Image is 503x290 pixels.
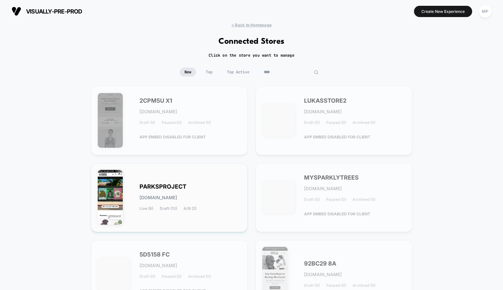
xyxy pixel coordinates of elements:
[304,197,320,202] span: Draft (0)
[326,120,346,125] span: Paused (0)
[12,6,21,16] img: Visually logo
[314,70,319,75] img: edit
[304,186,342,191] span: [DOMAIN_NAME]
[353,197,375,202] span: Archived (0)
[326,283,346,288] span: Paused (0)
[414,6,472,17] button: Create New Experience
[98,170,123,225] img: PARKSPROJECT
[188,120,211,125] span: Archived (0)
[139,263,177,268] span: [DOMAIN_NAME]
[139,195,177,200] span: [DOMAIN_NAME]
[180,68,196,77] span: New
[139,252,170,257] span: 5D5158 FC
[139,131,206,143] span: APP EMBED DISABLED FOR CLIENT
[26,8,82,15] span: visually-pre-prod
[139,274,155,279] span: Draft (0)
[353,120,375,125] span: Archived (0)
[304,261,336,266] span: 92BC29 8A
[304,109,342,114] span: [DOMAIN_NAME]
[304,272,342,277] span: [DOMAIN_NAME]
[98,93,123,148] img: 2CPM5U_X1
[219,37,284,46] h1: Connected Stores
[304,283,320,288] span: Draft (0)
[222,68,254,77] span: Top Active
[304,175,359,180] span: MYSPARKLYTREES
[231,23,272,27] span: < Back to Homepage
[209,53,294,58] h2: Click on the store you want to manage
[10,6,84,16] button: visually-pre-prod
[304,208,370,220] span: APP EMBED DISABLED FOR CLIENT
[139,98,172,103] span: 2CPM5U X1
[304,120,320,125] span: Draft (0)
[353,283,375,288] span: Archived (0)
[262,104,294,136] img: LUKASSTORE2
[304,131,370,143] span: APP EMBED DISABLED FOR CLIENT
[477,5,493,18] button: MP
[139,120,155,125] span: Draft (0)
[162,274,182,279] span: Paused (0)
[188,274,211,279] span: Archived (0)
[304,98,346,103] span: LUKASSTORE2
[139,109,177,114] span: [DOMAIN_NAME]
[201,68,217,77] span: Top
[479,5,491,18] div: MP
[139,184,186,189] span: PARKSPROJECT
[184,206,196,211] span: A/B (2)
[160,206,177,211] span: Draft (13)
[162,120,182,125] span: Paused (0)
[262,181,294,213] img: MYSPARKLYTREES
[139,206,153,211] span: Live (6)
[326,197,346,202] span: Paused (0)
